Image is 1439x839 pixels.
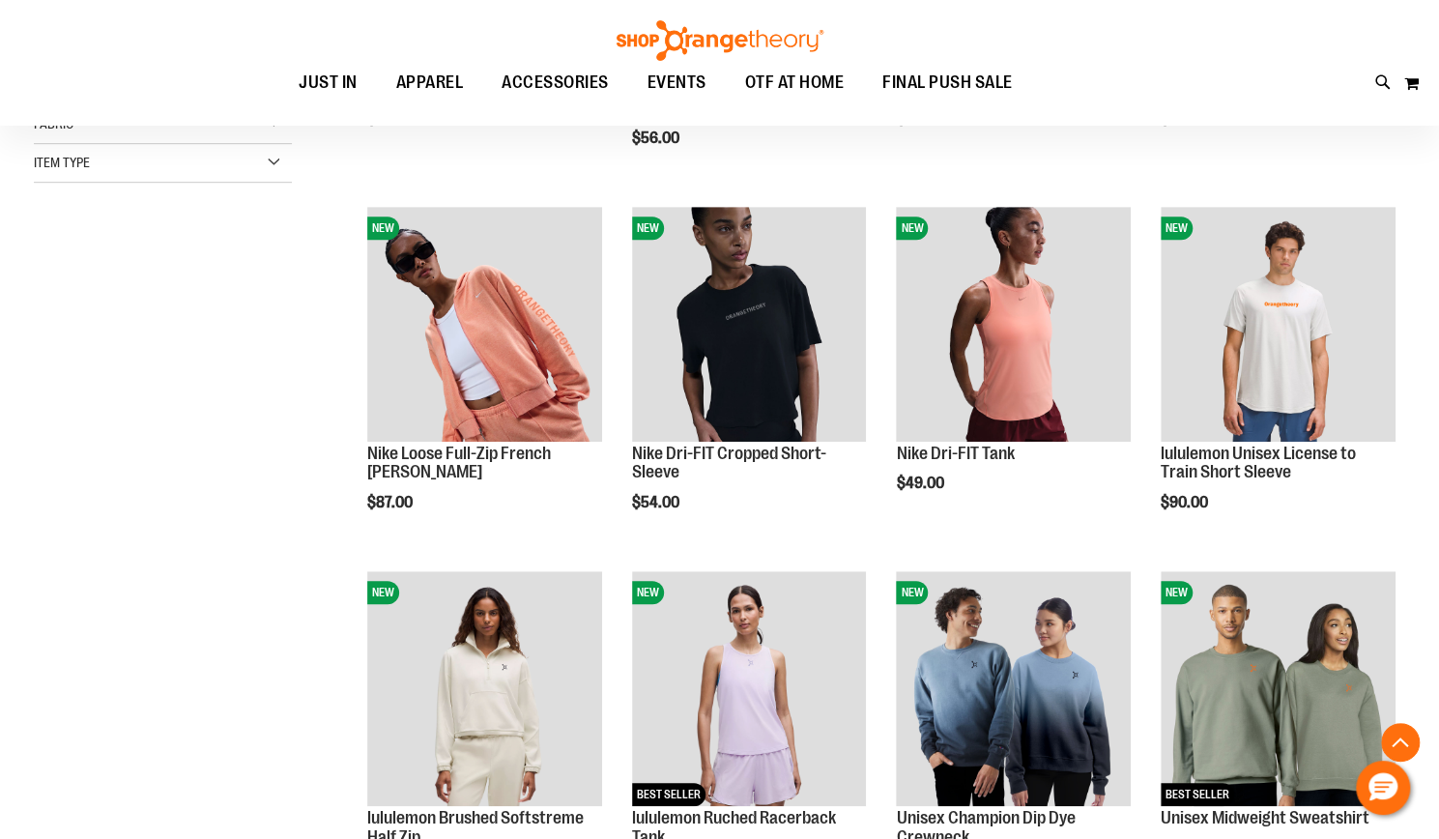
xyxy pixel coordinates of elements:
[882,61,1013,104] span: FINAL PUSH SALE
[367,571,602,809] a: lululemon Brushed Softstreme Half ZipNEW
[299,61,358,104] span: JUST IN
[367,207,602,445] a: Nike Loose Full-Zip French Terry HoodieNEW
[1161,494,1211,511] span: $90.00
[1161,571,1396,809] a: Unisex Midweight SweatshirtNEWBEST SELLER
[1161,207,1396,445] a: lululemon Unisex License to Train Short SleeveNEW
[632,217,664,240] span: NEW
[614,20,826,61] img: Shop Orangetheory
[886,197,1140,542] div: product
[34,155,90,170] span: Item Type
[1161,581,1193,604] span: NEW
[1161,571,1396,806] img: Unisex Midweight Sweatshirt
[896,581,928,604] span: NEW
[279,61,377,105] a: JUST IN
[745,61,845,104] span: OTF AT HOME
[367,494,416,511] span: $87.00
[1151,197,1405,561] div: product
[358,197,612,561] div: product
[1381,723,1420,762] button: Back To Top
[896,571,1131,806] img: Unisex Champion Dip Dye Crewneck
[396,61,464,104] span: APPAREL
[896,571,1131,809] a: Unisex Champion Dip Dye CrewneckNEW
[632,130,682,147] span: $56.00
[622,197,877,561] div: product
[632,571,867,809] a: lululemon Ruched Racerback TankNEWBEST SELLER
[726,61,864,105] a: OTF AT HOME
[896,444,1014,463] a: Nike Dri-FIT Tank
[628,61,726,105] a: EVENTS
[896,207,1131,445] a: Nike Dri-FIT TankNEW
[1161,217,1193,240] span: NEW
[1356,761,1410,815] button: Hello, have a question? Let’s chat.
[896,217,928,240] span: NEW
[632,207,867,445] a: Nike Dri-FIT Cropped Short-SleeveNEW
[367,571,602,806] img: lululemon Brushed Softstreme Half Zip
[632,207,867,442] img: Nike Dri-FIT Cropped Short-Sleeve
[632,571,867,806] img: lululemon Ruched Racerback Tank
[632,494,682,511] span: $54.00
[367,207,602,442] img: Nike Loose Full-Zip French Terry Hoodie
[1161,783,1234,806] span: BEST SELLER
[648,61,706,104] span: EVENTS
[482,61,628,105] a: ACCESSORIES
[367,444,551,482] a: Nike Loose Full-Zip French [PERSON_NAME]
[1161,808,1369,827] a: Unisex Midweight Sweatshirt
[377,61,483,104] a: APPAREL
[367,217,399,240] span: NEW
[632,444,826,482] a: Nike Dri-FIT Cropped Short-Sleeve
[632,581,664,604] span: NEW
[1161,207,1396,442] img: lululemon Unisex License to Train Short Sleeve
[896,207,1131,442] img: Nike Dri-FIT Tank
[502,61,609,104] span: ACCESSORIES
[632,783,705,806] span: BEST SELLER
[367,581,399,604] span: NEW
[896,475,946,492] span: $49.00
[1161,444,1356,482] a: lululemon Unisex License to Train Short Sleeve
[863,61,1032,105] a: FINAL PUSH SALE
